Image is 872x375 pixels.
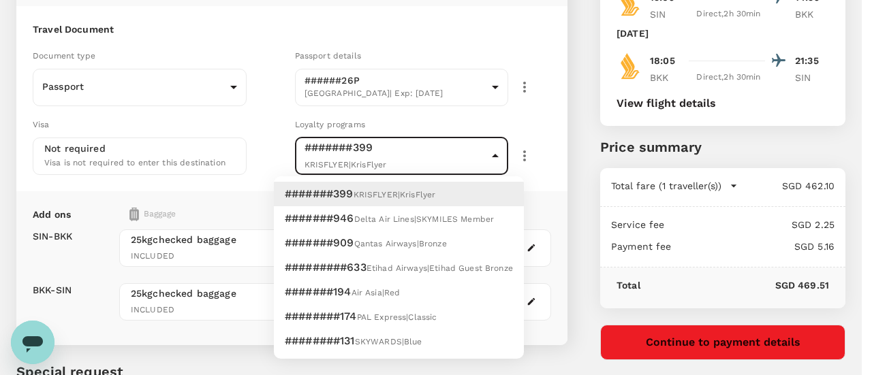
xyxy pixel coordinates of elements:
[285,210,354,227] p: #######946
[355,337,422,346] span: SKYWARDS | Blue
[367,263,513,273] span: Etihad Airways | Etihad Guest Bronze
[354,190,436,199] span: KRISFLYER | KrisFlyer
[285,308,357,325] p: ########174
[354,214,495,224] span: Delta Air Lines | SKYMILES Member
[285,333,355,349] p: ########131
[352,288,401,297] span: Air Asia | Red
[285,284,352,300] p: #######194
[357,312,437,322] span: PAL Express | Classic
[354,239,447,248] span: Qantas Airways | Bronze
[285,235,354,251] p: #######909
[285,259,367,276] p: #########633
[285,186,354,202] p: #######399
